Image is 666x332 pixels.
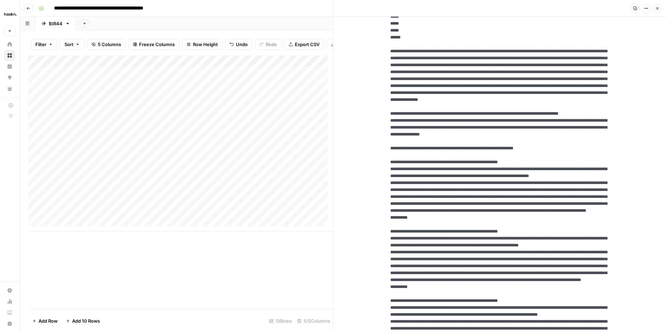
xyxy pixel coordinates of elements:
[72,317,100,324] span: Add 10 Rows
[60,39,84,50] button: Sort
[35,17,76,30] a: BIR44
[4,50,15,61] a: Browse
[39,317,58,324] span: Add Row
[4,296,15,307] a: Usage
[4,285,15,296] a: Settings
[4,318,15,329] button: Help + Support
[236,41,248,48] span: Undo
[4,6,15,23] button: Workspace: Haskn
[295,41,319,48] span: Export CSV
[294,315,333,326] div: 5/5 Columns
[284,39,324,50] button: Export CSV
[255,39,281,50] button: Redo
[28,315,62,326] button: Add Row
[4,8,17,20] img: Haskn Logo
[4,83,15,94] a: Your Data
[182,39,222,50] button: Row Height
[35,41,46,48] span: Filter
[87,39,126,50] button: 5 Columns
[4,307,15,318] a: Learning Hub
[266,315,294,326] div: 13 Rows
[62,315,104,326] button: Add 10 Rows
[4,72,15,83] a: Opportunities
[225,39,252,50] button: Undo
[31,39,57,50] button: Filter
[65,41,74,48] span: Sort
[4,61,15,72] a: Insights
[49,20,62,27] div: BIR44
[4,39,15,50] a: Home
[193,41,218,48] span: Row Height
[266,41,277,48] span: Redo
[98,41,121,48] span: 5 Columns
[139,41,175,48] span: Freeze Columns
[128,39,179,50] button: Freeze Columns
